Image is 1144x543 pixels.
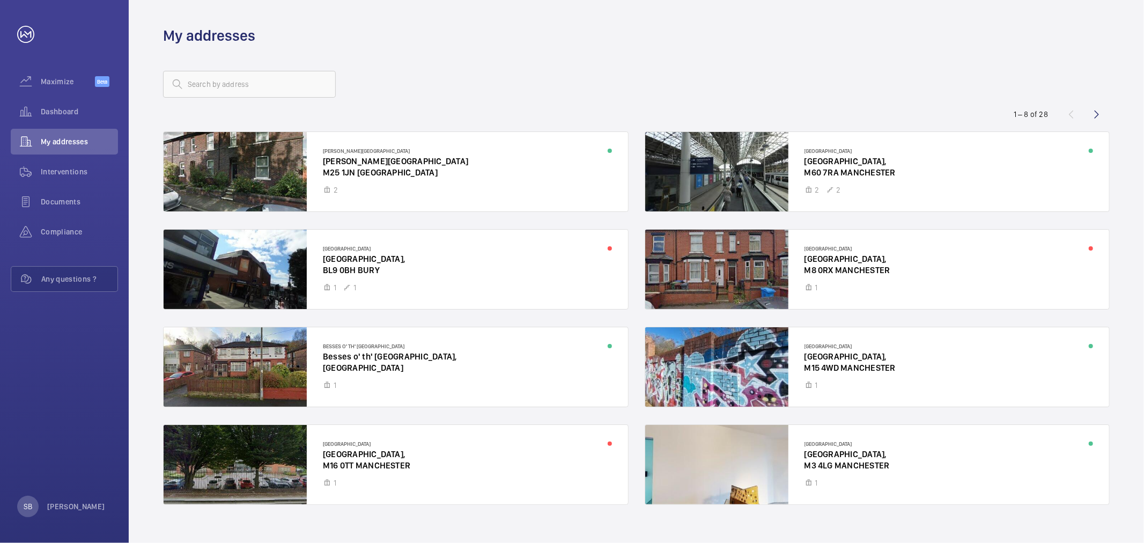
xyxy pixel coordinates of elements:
span: Documents [41,196,118,207]
span: Any questions ? [41,274,117,284]
span: Compliance [41,226,118,237]
h1: My addresses [163,26,255,46]
span: Beta [95,76,109,87]
input: Search by address [163,71,336,98]
span: Interventions [41,166,118,177]
div: 1 – 8 of 28 [1014,109,1048,120]
span: Dashboard [41,106,118,117]
p: [PERSON_NAME] [47,501,105,512]
p: SB [24,501,32,512]
span: My addresses [41,136,118,147]
span: Maximize [41,76,95,87]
